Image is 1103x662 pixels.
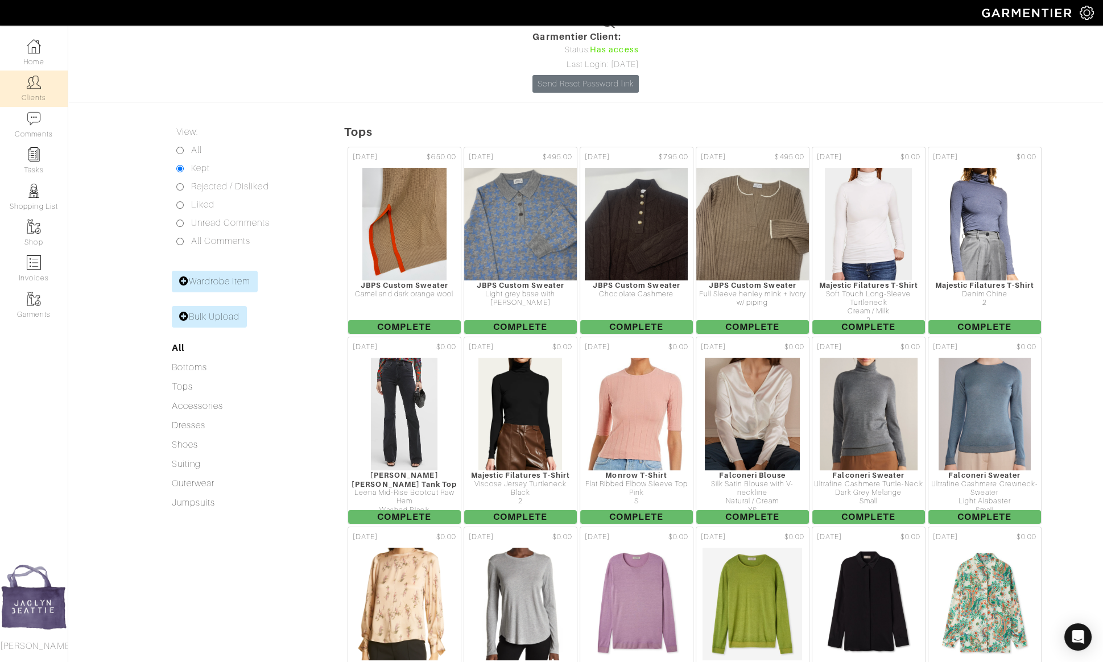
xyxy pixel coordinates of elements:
label: All Comments [191,234,251,248]
div: 2 [464,497,577,506]
div: Status: [532,44,638,56]
img: pjGdyySBGgSvCJsRENtLtdm7 [354,547,455,661]
span: [DATE] [469,152,494,163]
span: [DATE] [585,532,610,543]
span: $495.00 [543,152,572,163]
img: gYuct2Qh1EbVE9f1zc7fiAkY [702,547,803,661]
a: All [172,342,184,353]
img: CF422HA5RXpqsAgGusdYmZ4D [938,357,1031,471]
span: [DATE] [585,342,610,353]
div: JBPS Custom Sweater [464,281,577,289]
span: $0.00 [900,532,920,543]
span: [DATE] [933,152,958,163]
div: Natural / Cream [696,497,809,506]
span: [DATE] [353,532,378,543]
div: Falconeri Sweater [812,471,925,479]
div: Monrow T-Shirt [580,471,693,479]
a: [DATE] $0.00 Falconeri Blouse Silk Satin Blouse with V-neckline Natural / Cream XS Complete [695,336,811,526]
div: Chocolate Cashmere [580,290,693,299]
a: [DATE] $0.00 Majestic Filatures T-Shirt Viscose Jersey Turtleneck Black 2 Complete [462,336,579,526]
span: $0.00 [668,342,688,353]
img: orders-icon-0abe47150d42831381b5fb84f609e132dff9fe21cb692f30cb5eec754e2cba89.png [27,255,41,270]
span: $495.00 [775,152,804,163]
img: jm3KkN712wxbKVf7jESx1tu5 [584,167,688,281]
img: 3h2TRFnqooHAPJvN2kR3teK9 [460,167,581,281]
div: XS [696,506,809,515]
div: Majestic Filatures T-Shirt [928,281,1041,289]
span: Complete [812,320,925,334]
img: PkV6Pb1QuMXenop3zidjfNdv [588,547,685,661]
img: stylists-icon-eb353228a002819b7ec25b43dbf5f0378dd9e0616d9560372ff212230b889e62.png [27,184,41,198]
span: $0.00 [436,342,456,353]
span: $0.00 [552,342,572,353]
span: [DATE] [817,342,842,353]
label: Rejected / Disliked [191,180,269,193]
span: $0.00 [1016,342,1036,353]
span: Complete [928,320,1041,334]
span: $0.00 [1016,532,1036,543]
div: Last Login: [DATE] [532,59,638,71]
span: Complete [812,510,925,524]
span: Complete [348,510,461,524]
span: [DATE] [933,532,958,543]
div: Majestic Filatures T-Shirt [812,281,925,289]
a: Wardrobe Item [172,271,258,292]
div: Light grey base with [PERSON_NAME] [464,290,577,308]
span: Complete [464,320,577,334]
a: Bulk Upload [172,306,247,328]
div: Pink [580,489,693,497]
div: 2 [812,316,925,325]
h5: Tops [344,125,1103,139]
span: Complete [696,320,809,334]
span: $0.00 [668,532,688,543]
span: [DATE] [469,532,494,543]
label: Unread Comments [191,216,270,230]
img: comment-icon-a0a6a9ef722e966f86d9cbdc48e553b5cf19dbc54f86b18d962a5391bc8f6eb6.png [27,111,41,126]
a: Send Reset Password link [532,75,638,93]
span: [DATE] [817,152,842,163]
img: 3AVHgQF8UwgD9MLQF7zfrRu2 [370,357,438,471]
img: yQzzSsgKpqnKre8hp7NuGUEd [940,167,1029,281]
span: Complete [928,510,1041,524]
span: $0.00 [436,532,456,543]
a: [DATE] $0.00 Majestic Filatures T-Shirt Denim Chine 2 Complete [927,146,1043,336]
span: [DATE] [353,152,378,163]
a: [DATE] $0.00 Falconeri Sweater Ultrafine Cashmere Turtle-Neck Dark Grey Melange Small Complete [811,336,927,526]
span: [DATE] [701,152,726,163]
span: $795.00 [659,152,688,163]
div: Denim Chine [928,290,1041,299]
span: Garmentier Client: [532,30,638,44]
div: Soft Touch Long-Sleeve Turtleneck [812,290,925,308]
img: DtwJK2BeARSQ6FEgHD2VfU31 [478,357,563,471]
a: [DATE] $0.00 Majestic Filatures T-Shirt Soft Touch Long-Sleeve Turtleneck Cream / Milk 2 Complete [811,146,927,336]
div: Flat Ribbed Elbow Sleeve Top [580,480,693,489]
div: JBPS Custom Sweater [696,281,809,289]
span: [DATE] [701,342,726,353]
span: Complete [348,320,461,334]
span: [DATE] [701,532,726,543]
div: Black [464,489,577,497]
span: Complete [464,510,577,524]
a: [DATE] $795.00 JBPS Custom Sweater Chocolate Cashmere Complete [579,146,695,336]
img: HxJrWXuUMsXa2hLA8he2q8YD [695,167,810,281]
label: Liked [191,198,214,212]
div: Ultrafine Cashmere Turtle-Neck [812,480,925,489]
a: [DATE] $495.00 JBPS Custom Sweater Light grey base with [PERSON_NAME] Complete [462,146,579,336]
div: Light Alabaster [928,497,1041,506]
span: [DATE] [933,342,958,353]
span: [DATE] [585,152,610,163]
div: Leena Mid-Rise Bootcut Raw Hem [348,489,461,506]
div: Falconeri Blouse [696,471,809,479]
span: Complete [580,510,693,524]
span: $0.00 [784,532,804,543]
img: garmentier-logo-header-white-b43fb05a5012e4ada735d5af1a66efaba907eab6374d6393d1fbf88cb4ef424d.png [976,3,1080,23]
div: Camel and dark orange wool [348,290,461,299]
div: S [580,497,693,506]
img: dashboard-icon-dbcd8f5a0b271acd01030246c82b418ddd0df26cd7fceb0bd07c9910d44c42f6.png [27,39,41,53]
div: Ultrafine Cashmere Crewneck-Sweater [928,480,1041,498]
img: AGyDffXswQszXM1ntRRNzr3F [824,167,912,281]
a: [DATE] $650.00 JBPS Custom Sweater Camel and dark orange wool Complete [346,146,462,336]
img: jFwfnxkPaz3GU8Nx4iVG7YDT [704,357,800,471]
span: [DATE] [817,532,842,543]
a: Bottoms [172,362,207,373]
